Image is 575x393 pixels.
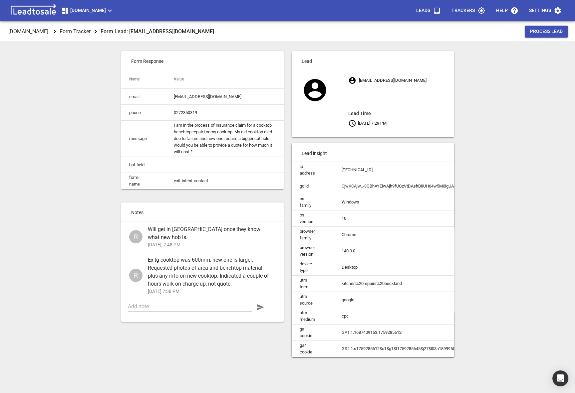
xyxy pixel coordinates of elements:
div: Open Intercom Messenger [552,370,568,386]
td: Windows [334,194,571,210]
img: logo [8,4,59,17]
p: Form Response [121,51,284,70]
td: [TECHNICAL_ID] [334,162,571,178]
td: utm medium [292,308,334,325]
th: Value [166,70,283,89]
td: email [121,89,166,105]
td: Desktop [334,259,571,276]
p: Settings [529,7,551,14]
td: message [121,121,166,157]
p: Help [496,7,508,14]
button: [DOMAIN_NAME] [59,4,117,17]
td: utm term [292,276,334,292]
td: [EMAIL_ADDRESS][DOMAIN_NAME] [166,89,283,105]
td: kitchen%20repairs%20auckland [334,276,571,292]
td: 0272350319 [166,105,283,121]
div: Ross Dustin [129,230,143,243]
td: 140.0.0 [334,243,571,259]
td: form-name [121,173,166,189]
p: Notes [121,202,284,221]
td: cpc [334,308,571,325]
span: Will get in [GEOGRAPHIC_DATA] once they know what new hob is. [148,225,270,241]
td: browser version [292,243,334,259]
td: browser family [292,227,334,243]
p: [EMAIL_ADDRESS][DOMAIN_NAME] [DATE] 7:29 PM [348,74,454,129]
span: Process Lead [530,28,563,35]
span: [DOMAIN_NAME] [61,7,114,15]
span: Ex'tg cooktop was 600mm, new one is larger. Requested photos of area and benchtop material, plus ... [148,256,270,288]
td: ga4 cookie [292,341,334,357]
td: I am in the process of insurance claim for a cooktop benchtop repair for my cooktop. My old cookt... [166,121,283,157]
td: os family [292,194,334,210]
td: Chrome [334,227,571,243]
td: gclid [292,178,334,194]
td: exit-intent-contact [166,173,283,189]
td: phone [121,105,166,121]
p: [DOMAIN_NAME] [8,28,48,35]
td: GA1.1.1687409163.1759285612 [334,325,571,341]
p: [DATE], 7:48 PM [148,241,270,248]
aside: Form Lead: [EMAIL_ADDRESS][DOMAIN_NAME] [101,27,214,36]
td: google [334,292,571,308]
svg: Your local time [348,119,356,127]
td: utm source [292,292,334,308]
td: device type [292,259,334,276]
div: Ross Dustin [129,269,143,282]
td: ip address [292,162,334,178]
td: os version [292,210,334,227]
p: Lead insight [292,143,454,162]
p: Form Tracker [60,28,91,35]
td: bot-field [121,157,166,173]
p: Leads [416,7,430,14]
td: 10 [334,210,571,227]
button: Process Lead [525,26,568,38]
aside: Lead Time [348,109,454,117]
p: Lead [292,51,454,70]
td: ga cookie [292,325,334,341]
p: Trackers [451,7,475,14]
td: CjwKCAjw_-3GBhAYEiwAjh9fUGzVtDAshB8UH64w5M0igUAummZLQL8t0KgyhLesM7A700DuEFQwIxoCgtgQAvD_BwE [334,178,571,194]
th: Name [121,70,166,89]
td: GS2.1.s1759285612$o1$g1$t1759285645$j27$l0$h1899955406 [334,341,571,357]
p: [DATE] 7:38 PM [148,288,270,295]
